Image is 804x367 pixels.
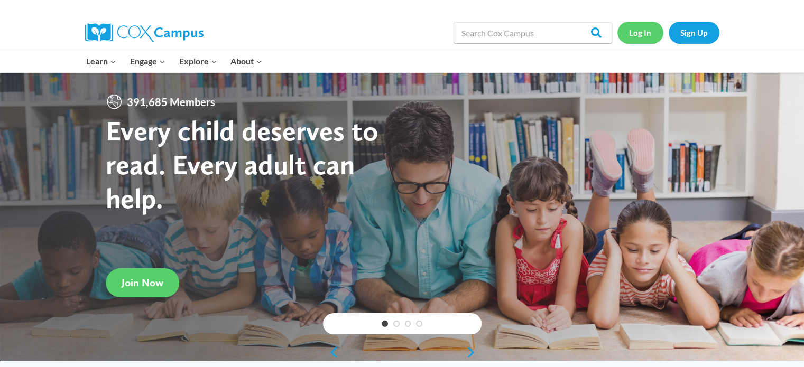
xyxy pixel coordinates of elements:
a: 3 [405,321,411,327]
img: Cox Campus [85,23,204,42]
a: 4 [416,321,422,327]
a: previous [323,346,339,359]
button: Child menu of Engage [123,50,172,72]
a: Join Now [106,268,179,297]
a: next [466,346,482,359]
input: Search Cox Campus [454,22,612,43]
span: Join Now [122,276,163,289]
button: Child menu of Learn [80,50,124,72]
strong: Every child deserves to read. Every adult can help. [106,114,378,214]
span: 391,685 Members [123,93,219,110]
a: 2 [393,321,400,327]
a: Sign Up [669,22,719,43]
button: Child menu of About [224,50,269,72]
button: Child menu of Explore [172,50,224,72]
a: 1 [382,321,388,327]
div: content slider buttons [323,342,482,363]
a: Log In [617,22,663,43]
nav: Primary Navigation [80,50,269,72]
nav: Secondary Navigation [617,22,719,43]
